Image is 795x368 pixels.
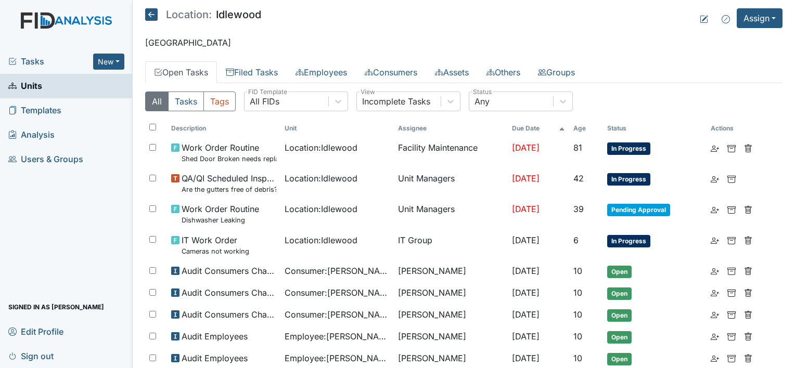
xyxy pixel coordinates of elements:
[285,265,390,277] span: Consumer : [PERSON_NAME]
[394,168,507,199] td: Unit Managers
[573,331,582,341] span: 10
[145,8,261,21] h5: Idlewood
[182,246,249,256] small: Cameras not working
[744,141,752,154] a: Delete
[285,352,390,364] span: Employee : [PERSON_NAME]
[478,61,529,83] a: Others
[182,234,249,256] span: IT Work Order Cameras not working
[145,61,217,83] a: Open Tasks
[727,352,736,364] a: Archive
[285,286,390,299] span: Consumer : [PERSON_NAME]
[573,266,582,276] span: 10
[8,55,93,68] a: Tasks
[8,127,55,143] span: Analysis
[203,91,236,111] button: Tags
[607,266,632,278] span: Open
[168,91,204,111] button: Tasks
[727,234,736,246] a: Archive
[744,286,752,299] a: Delete
[727,203,736,215] a: Archive
[744,265,752,277] a: Delete
[287,61,356,83] a: Employees
[607,235,650,247] span: In Progress
[512,142,540,153] span: [DATE]
[573,309,582,320] span: 10
[182,265,276,277] span: Audit Consumers Charts
[512,173,540,183] span: [DATE]
[394,260,507,282] td: [PERSON_NAME]
[285,141,357,154] span: Location : Idlewood
[569,120,603,137] th: Toggle SortBy
[607,331,632,344] span: Open
[182,172,276,194] span: QA/QI Scheduled Inspection Are the gutters free of debris?
[394,137,507,168] td: Facility Maintenance
[182,141,276,164] span: Work Order Routine Shed Door Broken needs replacing
[603,120,707,137] th: Toggle SortBy
[512,204,540,214] span: [DATE]
[512,331,540,341] span: [DATE]
[475,95,490,108] div: Any
[285,308,390,321] span: Consumer : [PERSON_NAME]
[508,120,569,137] th: Toggle SortBy
[512,309,540,320] span: [DATE]
[182,203,259,225] span: Work Order Routine Dishwasher Leaking
[8,323,63,339] span: Edit Profile
[182,286,276,299] span: Audit Consumers Charts
[573,287,582,298] span: 10
[737,8,783,28] button: Assign
[362,95,430,108] div: Incomplete Tasks
[744,352,752,364] a: Delete
[145,91,169,111] button: All
[573,353,582,363] span: 10
[145,91,236,111] div: Type filter
[744,330,752,343] a: Delete
[727,308,736,321] a: Archive
[149,124,156,130] input: Toggle All Rows Selected
[182,308,276,321] span: Audit Consumers Charts
[280,120,394,137] th: Toggle SortBy
[394,120,507,137] th: Assignee
[93,54,124,70] button: New
[182,185,276,194] small: Are the gutters free of debris?
[607,309,632,322] span: Open
[727,330,736,343] a: Archive
[285,234,357,246] span: Location : Idlewood
[394,282,507,304] td: [PERSON_NAME]
[607,287,632,300] span: Open
[512,287,540,298] span: [DATE]
[512,266,540,276] span: [DATE]
[182,352,248,364] span: Audit Employees
[707,120,759,137] th: Actions
[607,204,670,216] span: Pending Approval
[744,203,752,215] a: Delete
[356,61,426,83] a: Consumers
[285,330,390,343] span: Employee : [PERSON_NAME]
[529,61,584,83] a: Groups
[573,235,579,245] span: 6
[8,348,54,364] span: Sign out
[512,353,540,363] span: [DATE]
[607,353,632,365] span: Open
[727,172,736,185] a: Archive
[573,173,584,183] span: 42
[8,102,61,119] span: Templates
[285,172,357,185] span: Location : Idlewood
[727,141,736,154] a: Archive
[182,330,248,343] span: Audit Employees
[182,215,259,225] small: Dishwasher Leaking
[394,230,507,260] td: IT Group
[607,173,650,186] span: In Progress
[744,234,752,246] a: Delete
[8,299,104,315] span: Signed in as [PERSON_NAME]
[573,204,584,214] span: 39
[394,199,507,229] td: Unit Managers
[426,61,478,83] a: Assets
[727,265,736,277] a: Archive
[727,286,736,299] a: Archive
[512,235,540,245] span: [DATE]
[744,308,752,321] a: Delete
[145,36,783,49] p: [GEOGRAPHIC_DATA]
[166,9,212,20] span: Location:
[573,142,582,153] span: 81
